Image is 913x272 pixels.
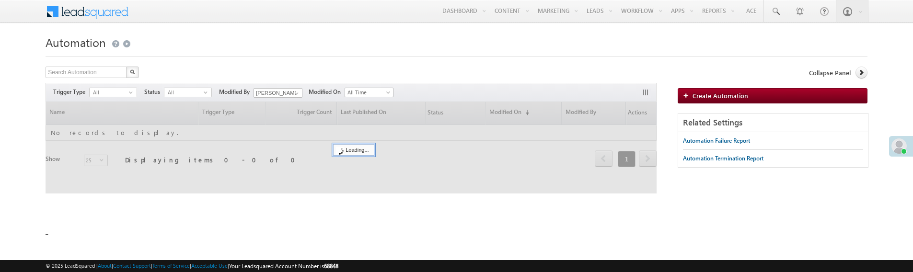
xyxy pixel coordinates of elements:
span: select [204,90,211,94]
span: Your Leadsquared Account Number is [229,262,338,270]
a: Automation Failure Report [683,132,750,149]
a: Acceptable Use [191,262,228,269]
span: 68848 [324,262,338,270]
input: Type to Search [254,88,302,98]
a: All Time [345,88,393,97]
span: All [90,88,129,97]
a: About [98,262,112,269]
span: Status [144,88,164,96]
span: select [129,90,137,94]
span: Automation [46,34,106,50]
div: Related Settings [678,113,868,132]
img: Search [130,69,135,74]
span: Modified By [219,88,254,96]
span: Create Automation [693,91,748,100]
span: Trigger Type [53,88,89,96]
a: Automation Termination Report [683,150,763,167]
span: Collapse Panel [809,68,851,77]
span: © 2025 LeadSquared | | | | | [46,261,338,271]
span: Modified On [309,88,345,96]
a: Terms of Service [152,262,190,269]
div: Automation Termination Report [683,154,763,163]
div: Automation Failure Report [683,136,750,145]
div: Loading... [333,144,374,156]
span: All Time [345,88,391,97]
a: Contact Support [113,262,151,269]
div: _ [46,32,867,272]
span: All [164,88,204,97]
img: add_icon.png [683,92,693,98]
a: Show All Items [289,89,301,98]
